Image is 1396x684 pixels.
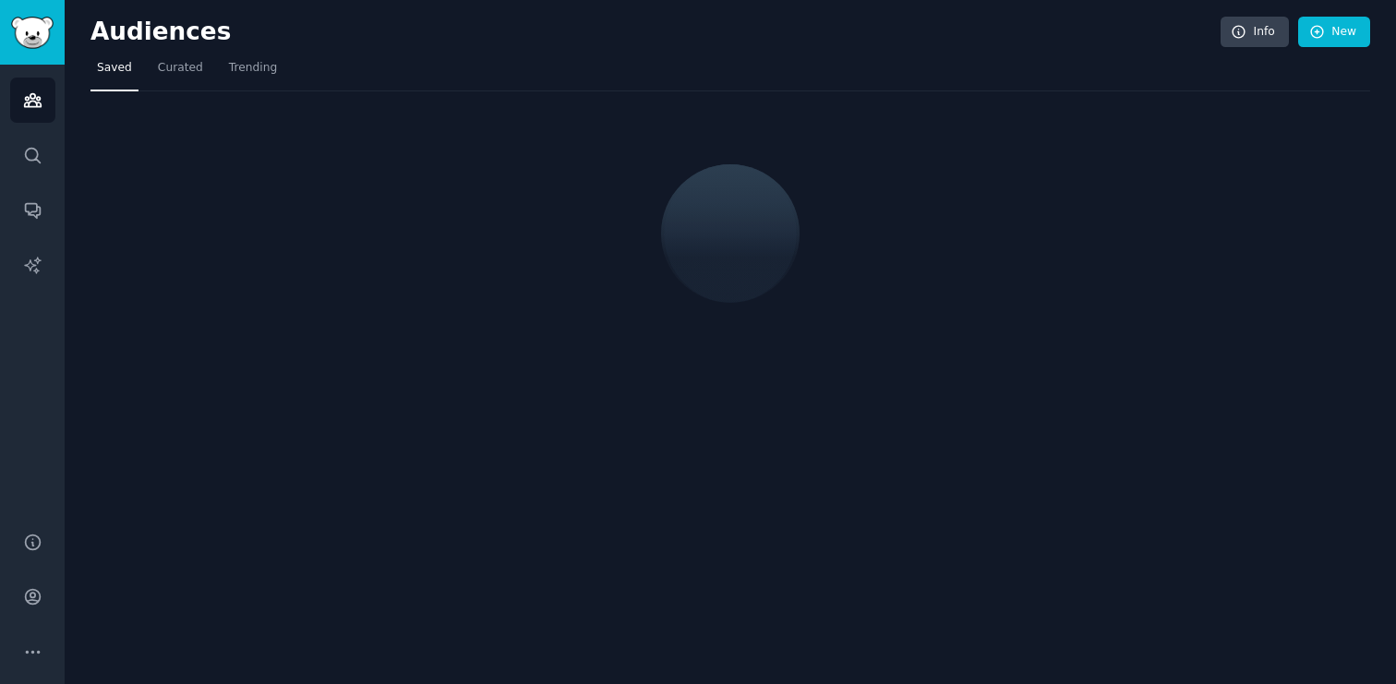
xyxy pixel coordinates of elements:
h2: Audiences [90,18,1221,47]
span: Saved [97,60,132,77]
a: Trending [223,54,283,91]
span: Curated [158,60,203,77]
a: New [1298,17,1370,48]
a: Saved [90,54,138,91]
a: Curated [151,54,210,91]
img: GummySearch logo [11,17,54,49]
a: Info [1221,17,1289,48]
span: Trending [229,60,277,77]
